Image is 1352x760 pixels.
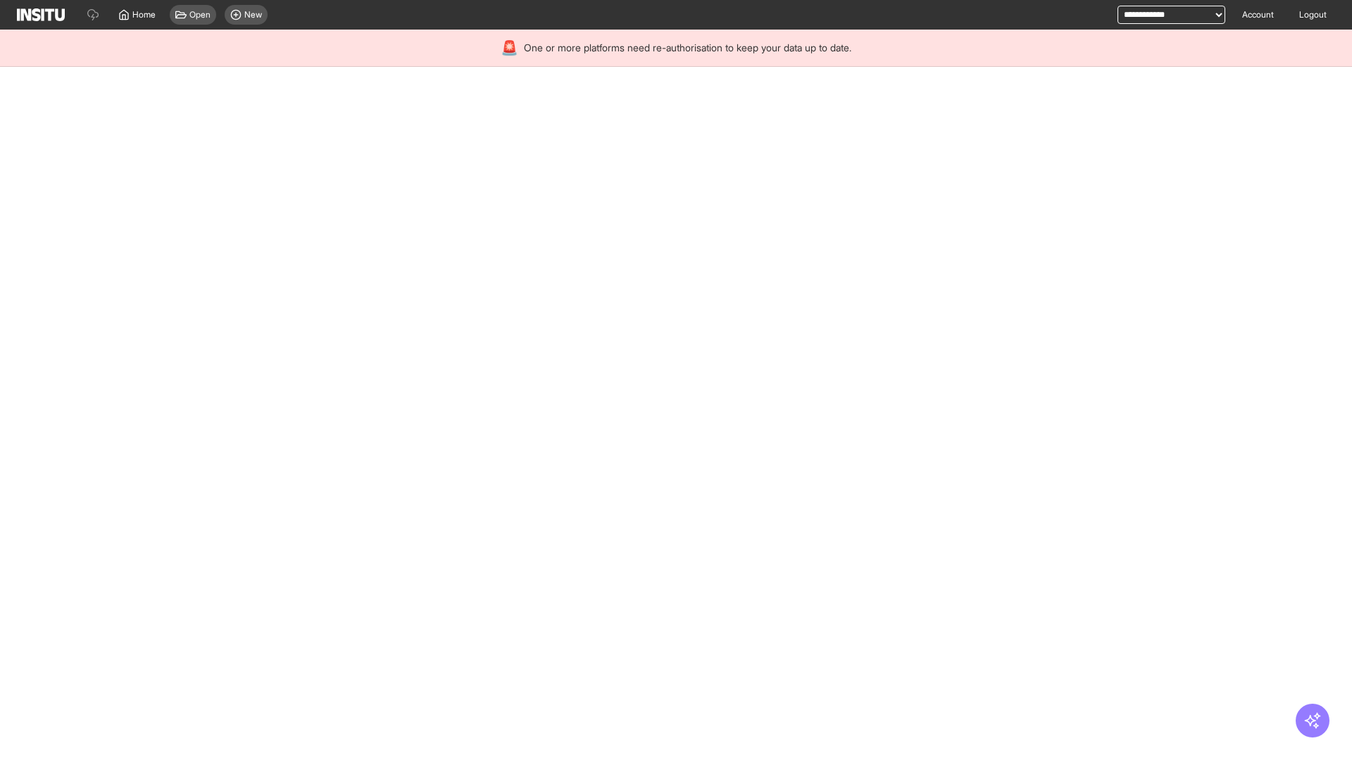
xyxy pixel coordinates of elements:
[17,8,65,21] img: Logo
[501,38,518,58] div: 🚨
[189,9,211,20] span: Open
[132,9,156,20] span: Home
[524,41,851,55] span: One or more platforms need re-authorisation to keep your data up to date.
[244,9,262,20] span: New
